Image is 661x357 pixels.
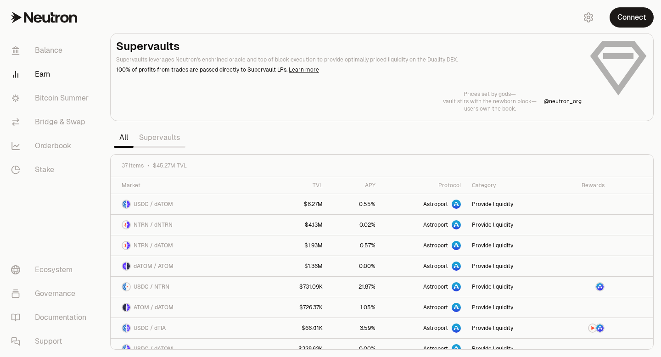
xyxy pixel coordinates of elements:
[269,194,329,214] a: $6.27M
[127,283,130,290] img: NTRN Logo
[381,318,466,338] a: Astroport
[134,283,169,290] span: USDC / NTRN
[134,201,173,208] span: USDC / dATOM
[443,90,537,98] p: Prices set by gods—
[466,235,554,256] a: Provide liquidity
[466,194,554,214] a: Provide liquidity
[134,262,174,270] span: dATOM / ATOM
[559,182,605,189] div: Rewards
[111,277,269,297] a: USDC LogoNTRN LogoUSDC / NTRN
[381,297,466,318] a: Astroport
[123,262,126,270] img: dATOM Logo
[423,345,448,352] span: Astroport
[544,98,582,105] a: @neutron_org
[123,221,126,229] img: NTRN Logo
[111,235,269,256] a: NTRN LogodATOM LogoNTRN / dATOM
[269,215,329,235] a: $4.13M
[269,256,329,276] a: $1.36M
[443,98,537,105] p: vault stirs with the newborn block—
[269,277,329,297] a: $731.09K
[466,318,554,338] a: Provide liquidity
[466,215,554,235] a: Provide liquidity
[116,56,582,64] p: Supervaults leverages Neutron's enshrined oracle and top of block execution to provide optimally ...
[387,182,460,189] div: Protocol
[134,304,174,311] span: ATOM / dATOM
[134,221,173,229] span: NTRN / dNTRN
[4,258,99,282] a: Ecosystem
[381,215,466,235] a: Astroport
[4,39,99,62] a: Balance
[123,324,126,332] img: USDC Logo
[554,318,611,338] a: NTRN LogoASTRO Logo
[127,324,130,332] img: dTIA Logo
[122,182,264,189] div: Market
[381,194,466,214] a: Astroport
[127,345,130,352] img: dATOM Logo
[596,324,604,332] img: ASTRO Logo
[4,86,99,110] a: Bitcoin Summer
[123,201,126,208] img: USDC Logo
[328,215,381,235] a: 0.02%
[328,194,381,214] a: 0.55%
[472,182,548,189] div: Category
[423,221,448,229] span: Astroport
[134,324,166,332] span: USDC / dTIA
[123,283,126,290] img: USDC Logo
[328,277,381,297] a: 21.87%
[111,215,269,235] a: NTRN LogodNTRN LogoNTRN / dNTRN
[423,283,448,290] span: Astroport
[134,345,173,352] span: USDC / dATOM
[466,277,554,297] a: Provide liquidity
[123,345,126,352] img: USDC Logo
[4,110,99,134] a: Bridge & Swap
[127,242,130,249] img: dATOM Logo
[269,297,329,318] a: $726.37K
[4,158,99,182] a: Stake
[328,256,381,276] a: 0.00%
[423,262,448,270] span: Astroport
[289,66,319,73] a: Learn more
[544,98,582,105] p: @ neutron_org
[123,304,126,311] img: ATOM Logo
[4,62,99,86] a: Earn
[443,105,537,112] p: users own the book.
[466,256,554,276] a: Provide liquidity
[610,7,654,28] button: Connect
[328,297,381,318] a: 1.05%
[111,318,269,338] a: USDC LogodTIA LogoUSDC / dTIA
[134,128,185,147] a: Supervaults
[381,277,466,297] a: Astroport
[275,182,323,189] div: TVL
[269,318,329,338] a: $667.11K
[4,329,99,353] a: Support
[423,201,448,208] span: Astroport
[381,235,466,256] a: Astroport
[122,162,144,169] span: 37 items
[111,194,269,214] a: USDC LogodATOM LogoUSDC / dATOM
[423,242,448,249] span: Astroport
[328,318,381,338] a: 3.59%
[116,39,582,54] h2: Supervaults
[466,297,554,318] a: Provide liquidity
[114,128,134,147] a: All
[127,262,130,270] img: ATOM Logo
[116,66,582,74] p: 100% of profits from trades are passed directly to Supervault LPs.
[111,256,269,276] a: dATOM LogoATOM LogodATOM / ATOM
[123,242,126,249] img: NTRN Logo
[381,256,466,276] a: Astroport
[269,235,329,256] a: $1.93M
[127,304,130,311] img: dATOM Logo
[423,304,448,311] span: Astroport
[423,324,448,332] span: Astroport
[554,277,611,297] a: ASTRO Logo
[127,221,130,229] img: dNTRN Logo
[4,134,99,158] a: Orderbook
[334,182,375,189] div: APY
[134,242,173,249] span: NTRN / dATOM
[589,324,596,332] img: NTRN Logo
[153,162,187,169] span: $45.27M TVL
[111,297,269,318] a: ATOM LogodATOM LogoATOM / dATOM
[4,282,99,306] a: Governance
[443,90,537,112] a: Prices set by gods—vault stirs with the newborn block—users own the book.
[4,306,99,329] a: Documentation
